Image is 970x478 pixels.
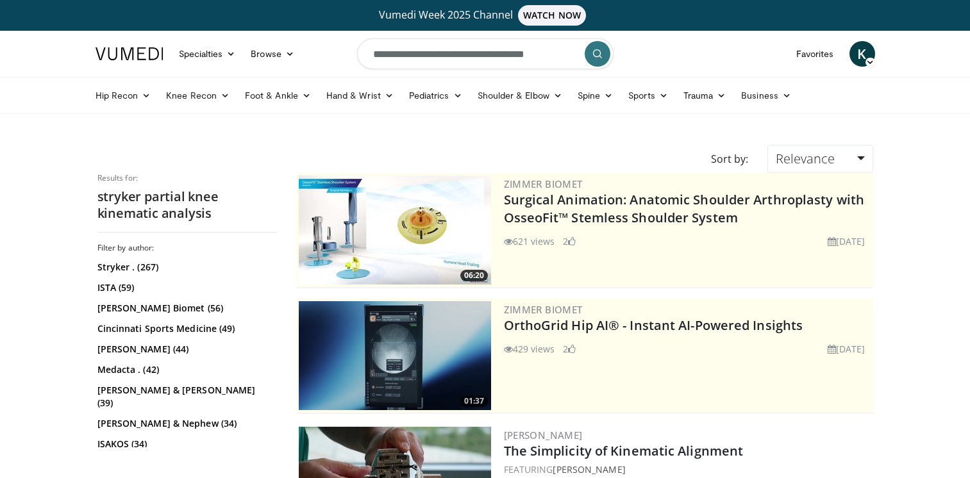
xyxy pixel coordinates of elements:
a: [PERSON_NAME] [553,463,625,475]
a: Cincinnati Sports Medicine (49) [97,322,274,335]
a: [PERSON_NAME] (44) [97,343,274,356]
li: [DATE] [828,235,865,248]
a: Relevance [767,145,873,173]
a: Vumedi Week 2025 ChannelWATCH NOW [97,5,873,26]
li: [DATE] [828,342,865,356]
a: Knee Recon [158,83,237,108]
p: Results for: [97,173,277,183]
a: ISTA (59) [97,281,274,294]
a: Hip Recon [88,83,159,108]
img: 84e7f812-2061-4fff-86f6-cdff29f66ef4.300x170_q85_crop-smart_upscale.jpg [299,176,491,284]
a: [PERSON_NAME] Biomet (56) [97,302,274,315]
input: Search topics, interventions [357,38,614,69]
h2: stryker partial knee kinematic analysis [97,188,277,222]
a: Browse [243,41,302,67]
img: VuMedi Logo [96,47,163,60]
a: Business [733,83,799,108]
div: FEATURING [504,463,871,476]
a: [PERSON_NAME] [504,429,583,441]
a: Zimmer Biomet [504,177,583,190]
a: [PERSON_NAME] & Nephew (34) [97,417,274,430]
a: Shoulder & Elbow [470,83,570,108]
div: Sort by: [701,145,758,173]
span: WATCH NOW [518,5,586,26]
li: 621 views [504,235,555,248]
img: 51d03d7b-a4ba-45b7-9f92-2bfbd1feacc3.300x170_q85_crop-smart_upscale.jpg [299,301,491,410]
a: Favorites [789,41,842,67]
a: 01:37 [299,301,491,410]
span: 01:37 [460,395,488,407]
a: Sports [621,83,676,108]
a: Hand & Wrist [319,83,401,108]
a: Foot & Ankle [237,83,319,108]
span: Relevance [776,150,835,167]
a: Surgical Animation: Anatomic Shoulder Arthroplasty with OsseoFit™ Stemless Shoulder System [504,191,865,226]
a: ISAKOS (34) [97,438,274,450]
a: Spine [570,83,621,108]
a: OrthoGrid Hip AI® - Instant AI-Powered Insights [504,317,803,334]
a: Zimmer Biomet [504,303,583,316]
li: 429 views [504,342,555,356]
span: 06:20 [460,270,488,281]
a: Medacta . (42) [97,363,274,376]
a: Pediatrics [401,83,470,108]
h3: Filter by author: [97,243,277,253]
li: 2 [563,235,576,248]
a: [PERSON_NAME] & [PERSON_NAME] (39) [97,384,274,409]
a: The Simplicity of Kinematic Alignment [504,442,744,459]
a: Specialties [171,41,244,67]
li: 2 [563,342,576,356]
a: K [849,41,875,67]
a: Stryker . (267) [97,261,274,274]
a: Trauma [676,83,734,108]
a: 06:20 [299,176,491,284]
